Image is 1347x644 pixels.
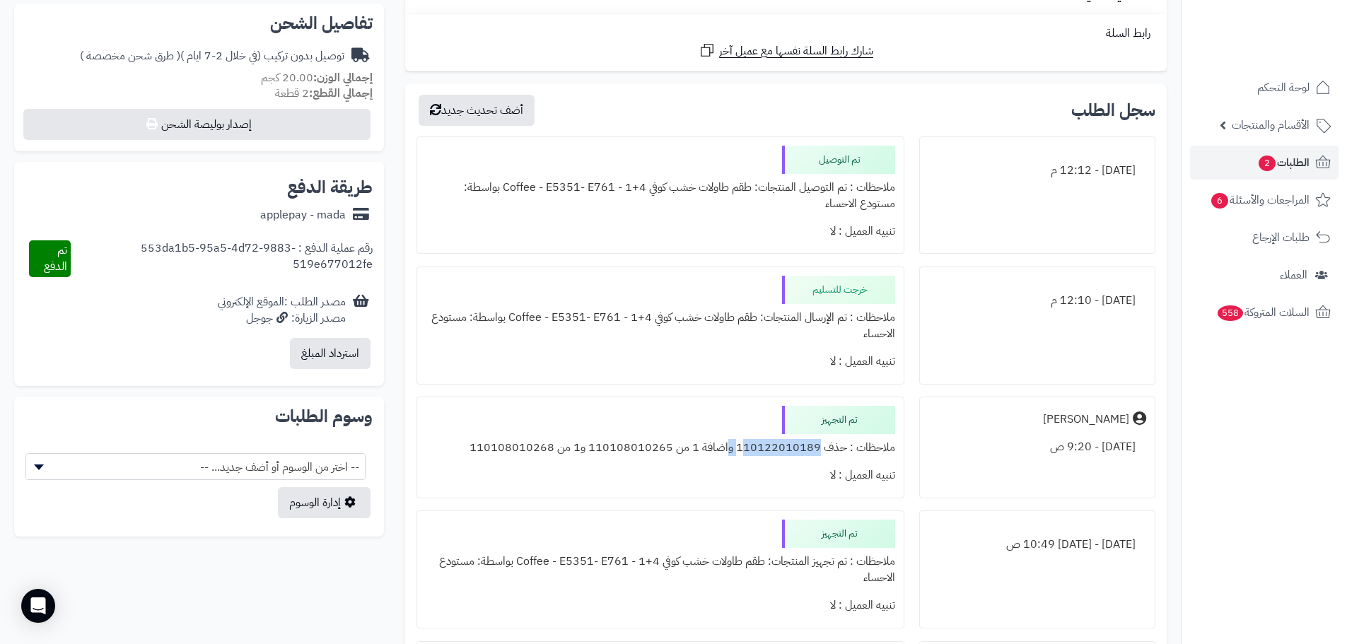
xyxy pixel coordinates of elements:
[1257,78,1310,98] span: لوحة التحكم
[928,531,1146,558] div: [DATE] - [DATE] 10:49 ص
[26,454,365,481] span: -- اختر من الوسوم أو أضف جديد... --
[25,453,366,480] span: -- اختر من الوسوم أو أضف جديد... --
[25,408,373,425] h2: وسوم الطلبات
[1216,303,1310,322] span: السلات المتروكة
[1190,221,1339,254] a: طلبات الإرجاع
[426,174,894,218] div: ملاحظات : تم التوصيل المنتجات: طقم طاولات خشب كوفي 4+1 - Coffee - E5351- E761 بواسطة: مستودع الاحساء
[1190,183,1339,217] a: المراجعات والأسئلة6
[782,520,895,548] div: تم التجهيز
[1190,146,1339,180] a: الطلبات2
[278,487,371,518] a: إدارة الوسوم
[782,276,895,304] div: خرجت للتسليم
[80,48,344,64] div: توصيل بدون تركيب (في خلال 2-7 ايام )
[1252,228,1310,247] span: طلبات الإرجاع
[275,85,373,102] small: 2 قطعة
[419,95,535,126] button: أضف تحديث جديد
[928,287,1146,315] div: [DATE] - 12:10 م
[1190,258,1339,292] a: العملاء
[426,348,894,375] div: تنبيه العميل : لا
[260,207,346,223] div: applepay - mada
[426,434,894,462] div: ملاحظات : حذف 110122010189 واضافة 1 من 110108010265 و1 من 110108010268
[1190,295,1339,329] a: السلات المتروكة558
[1251,36,1334,66] img: logo-2.png
[1071,102,1155,119] h3: سجل الطلب
[287,179,373,196] h2: طريقة الدفع
[261,69,373,86] small: 20.00 كجم
[782,406,895,434] div: تم التجهيز
[699,42,873,59] a: شارك رابط السلة نفسها مع عميل آخر
[80,47,180,64] span: ( طرق شحن مخصصة )
[426,592,894,619] div: تنبيه العميل : لا
[426,462,894,489] div: تنبيه العميل : لا
[290,338,371,369] button: استرداد المبلغ
[1211,193,1228,209] span: 6
[1257,153,1310,172] span: الطلبات
[1210,190,1310,210] span: المراجعات والأسئلة
[1218,305,1243,321] span: 558
[44,242,67,275] span: تم الدفع
[309,85,373,102] strong: إجمالي القطع:
[1232,115,1310,135] span: الأقسام والمنتجات
[25,15,373,32] h2: تفاصيل الشحن
[928,433,1146,461] div: [DATE] - 9:20 ص
[71,240,373,277] div: رقم عملية الدفع : 553da1b5-95a5-4d72-9883-519e677012fe
[218,294,346,327] div: مصدر الطلب :الموقع الإلكتروني
[1190,71,1339,105] a: لوحة التحكم
[23,109,371,140] button: إصدار بوليصة الشحن
[1043,411,1129,428] div: [PERSON_NAME]
[1280,265,1307,285] span: العملاء
[21,589,55,623] div: Open Intercom Messenger
[426,548,894,592] div: ملاحظات : تم تجهيز المنتجات: طقم طاولات خشب كوفي 4+1 - Coffee - E5351- E761 بواسطة: مستودع الاحساء
[411,25,1161,42] div: رابط السلة
[426,218,894,245] div: تنبيه العميل : لا
[313,69,373,86] strong: إجمالي الوزن:
[1259,156,1276,171] span: 2
[719,43,873,59] span: شارك رابط السلة نفسها مع عميل آخر
[426,304,894,348] div: ملاحظات : تم الإرسال المنتجات: طقم طاولات خشب كوفي 4+1 - Coffee - E5351- E761 بواسطة: مستودع الاحساء
[928,157,1146,185] div: [DATE] - 12:12 م
[782,146,895,174] div: تم التوصيل
[218,310,346,327] div: مصدر الزيارة: جوجل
